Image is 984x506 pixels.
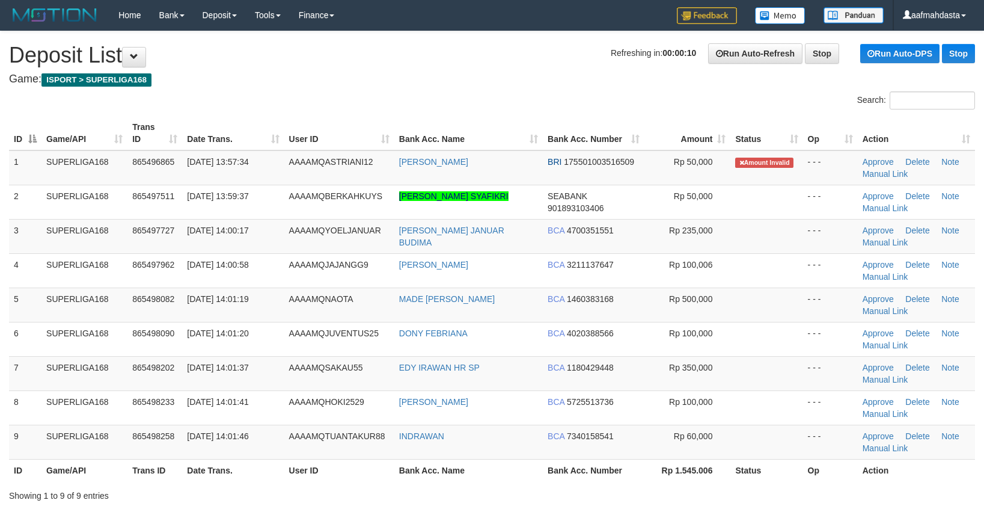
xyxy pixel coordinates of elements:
[824,7,884,23] img: panduan.png
[669,294,712,304] span: Rp 500,000
[9,116,41,150] th: ID: activate to sort column descending
[567,363,614,372] span: Copy 1180429448 to clipboard
[182,116,284,150] th: Date Trans.: activate to sort column ascending
[669,363,712,372] span: Rp 350,000
[662,48,696,58] strong: 00:00:10
[41,116,127,150] th: Game/API: activate to sort column ascending
[187,363,248,372] span: [DATE] 14:01:37
[394,116,543,150] th: Bank Acc. Name: activate to sort column ascending
[289,431,385,441] span: AAAAMQTUANTAKUR88
[730,116,802,150] th: Status: activate to sort column ascending
[289,157,373,167] span: AAAAMQASTRIANI12
[863,157,894,167] a: Approve
[548,363,564,372] span: BCA
[187,294,248,304] span: [DATE] 14:01:19
[905,191,929,201] a: Delete
[863,443,908,453] a: Manual Link
[548,226,564,235] span: BCA
[735,158,793,168] span: Amount is not matched
[805,43,839,64] a: Stop
[9,185,41,219] td: 2
[132,363,174,372] span: 865498202
[803,185,858,219] td: - - -
[9,390,41,425] td: 8
[857,91,975,110] label: Search:
[394,459,543,481] th: Bank Acc. Name
[941,294,959,304] a: Note
[567,431,614,441] span: Copy 7340158541 to clipboard
[803,219,858,253] td: - - -
[41,356,127,390] td: SUPERLIGA168
[9,356,41,390] td: 7
[803,390,858,425] td: - - -
[9,425,41,459] td: 9
[863,238,908,247] a: Manual Link
[399,329,468,338] a: DONY FEBRIANA
[858,459,975,481] th: Action
[644,459,730,481] th: Rp 1.545.006
[132,157,174,167] span: 865496865
[863,306,908,316] a: Manual Link
[669,329,712,338] span: Rp 100,000
[564,157,634,167] span: Copy 175501003516509 to clipboard
[9,43,975,67] h1: Deposit List
[863,169,908,179] a: Manual Link
[399,294,495,304] a: MADE [PERSON_NAME]
[399,363,480,372] a: EDY IRAWAN HR SP
[289,226,381,235] span: AAAAMQYOELJANUAR
[863,363,894,372] a: Approve
[132,397,174,407] span: 865498233
[399,191,509,201] a: [PERSON_NAME] SYAFIKRI
[289,191,383,201] span: AAAAMQBERKAHKUYS
[548,431,564,441] span: BCA
[905,294,929,304] a: Delete
[669,397,712,407] span: Rp 100,000
[941,191,959,201] a: Note
[863,431,894,441] a: Approve
[132,191,174,201] span: 865497511
[399,260,468,270] a: [PERSON_NAME]
[132,329,174,338] span: 865498090
[905,226,929,235] a: Delete
[41,150,127,185] td: SUPERLIGA168
[941,397,959,407] a: Note
[730,459,802,481] th: Status
[284,116,394,150] th: User ID: activate to sort column ascending
[289,329,379,338] span: AAAAMQJUVENTUS25
[187,157,248,167] span: [DATE] 13:57:34
[127,459,182,481] th: Trans ID
[399,226,504,247] a: [PERSON_NAME] JANUAR BUDIMA
[9,288,41,322] td: 5
[567,397,614,407] span: Copy 5725513736 to clipboard
[674,157,713,167] span: Rp 50,000
[41,322,127,356] td: SUPERLIGA168
[941,260,959,270] a: Note
[187,260,248,270] span: [DATE] 14:00:58
[41,459,127,481] th: Game/API
[941,226,959,235] a: Note
[41,185,127,219] td: SUPERLIGA168
[289,260,368,270] span: AAAAMQJAJANGG9
[548,203,604,213] span: Copy 901893103406 to clipboard
[567,294,614,304] span: Copy 1460383168 to clipboard
[132,431,174,441] span: 865498258
[9,150,41,185] td: 1
[548,157,561,167] span: BRI
[941,431,959,441] a: Note
[863,329,894,338] a: Approve
[803,356,858,390] td: - - -
[41,253,127,288] td: SUPERLIGA168
[567,226,614,235] span: Copy 4700351551 to clipboard
[187,431,248,441] span: [DATE] 14:01:46
[182,459,284,481] th: Date Trans.
[9,219,41,253] td: 3
[548,294,564,304] span: BCA
[863,203,908,213] a: Manual Link
[941,157,959,167] a: Note
[289,294,353,304] span: AAAAMQNAOTA
[284,459,394,481] th: User ID
[9,6,100,24] img: MOTION_logo.png
[755,7,805,24] img: Button%20Memo.svg
[803,116,858,150] th: Op: activate to sort column ascending
[41,425,127,459] td: SUPERLIGA168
